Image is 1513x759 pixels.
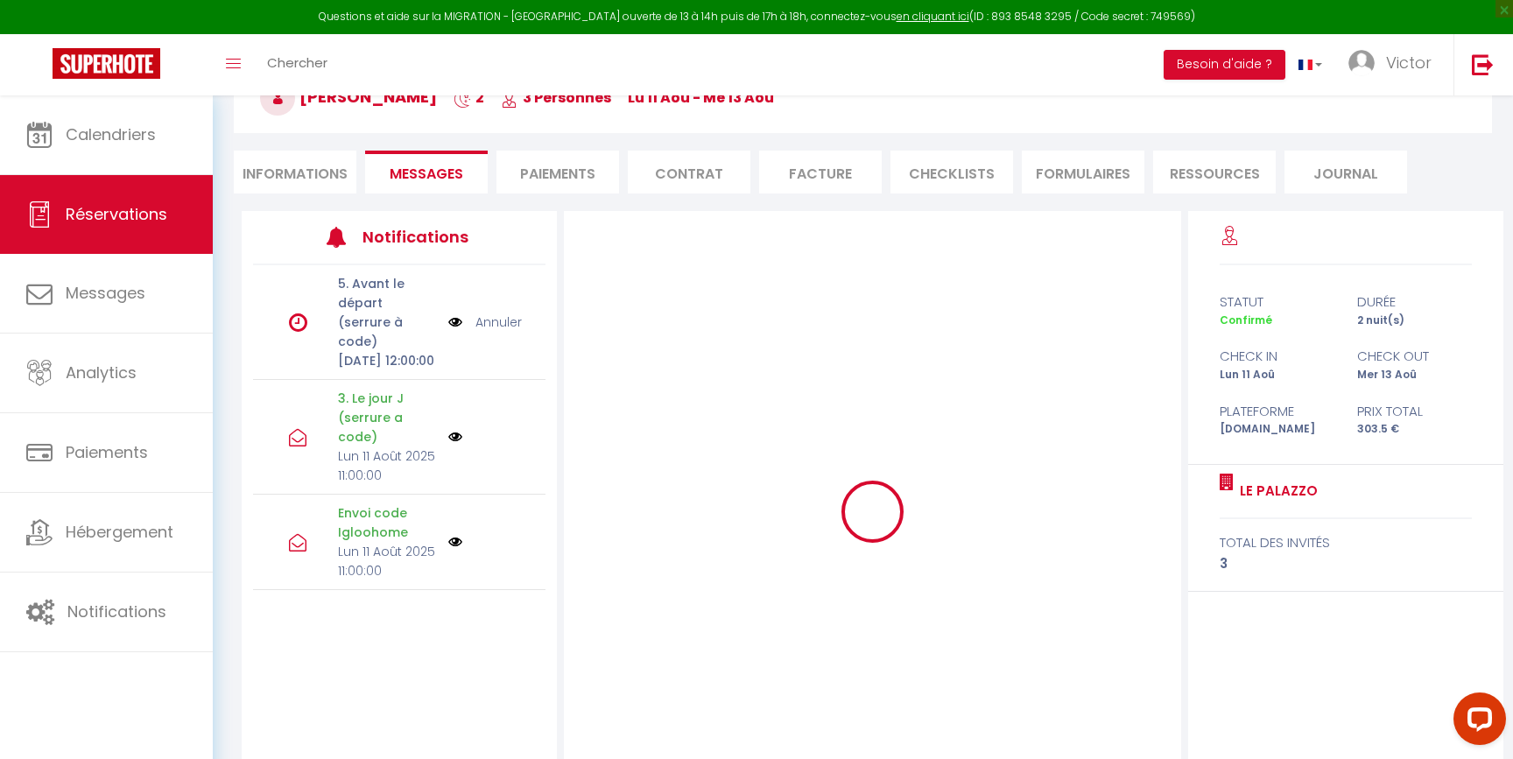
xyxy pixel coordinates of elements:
li: Facture [759,151,882,193]
li: Paiements [496,151,619,193]
li: Contrat [628,151,750,193]
span: Messages [66,282,145,304]
span: 2 [454,88,484,108]
button: Besoin d'aide ? [1164,50,1285,80]
div: Mer 13 Aoû [1346,367,1483,383]
div: durée [1346,292,1483,313]
span: [PERSON_NAME] [260,86,437,108]
div: 3 [1220,553,1472,574]
div: 2 nuit(s) [1346,313,1483,329]
span: lu 11 Aoû - me 13 Aoû [628,88,774,108]
img: Super Booking [53,48,160,79]
img: NO IMAGE [448,430,462,444]
div: Prix total [1346,401,1483,422]
a: ... Victor [1335,34,1453,95]
img: logout [1472,53,1494,75]
p: 3. Le jour J (serrure a code) [338,389,437,446]
a: Chercher [254,34,341,95]
span: Notifications [67,601,166,622]
a: Le Palazzo [1234,481,1318,502]
h3: Notifications [362,217,484,257]
li: Ressources [1153,151,1276,193]
img: ... [1348,50,1375,76]
span: Hébergement [66,521,173,543]
li: Journal [1284,151,1407,193]
span: 3 Personnes [501,88,611,108]
a: en cliquant ici [897,9,969,24]
img: NO IMAGE [448,535,462,549]
li: FORMULAIRES [1022,151,1144,193]
p: Lun 11 Août 2025 11:00:00 [338,542,437,580]
span: Chercher [267,53,327,72]
div: Lun 11 Aoû [1208,367,1346,383]
div: Plateforme [1208,401,1346,422]
li: Informations [234,151,356,193]
span: Analytics [66,362,137,383]
div: [DOMAIN_NAME] [1208,421,1346,438]
span: Victor [1386,52,1432,74]
div: check out [1346,346,1483,367]
div: statut [1208,292,1346,313]
iframe: LiveChat chat widget [1439,685,1513,759]
p: Envoi code Igloohome [338,503,437,542]
p: Lun 11 Août 2025 11:00:00 [338,446,437,485]
div: 303.5 € [1346,421,1483,438]
span: Calendriers [66,123,156,145]
p: [DATE] 12:00:00 [338,351,437,370]
div: check in [1208,346,1346,367]
p: 5. Avant le départ (serrure à code) [338,274,437,351]
img: NO IMAGE [448,313,462,332]
span: Réservations [66,203,167,225]
li: CHECKLISTS [890,151,1013,193]
span: Confirmé [1220,313,1272,327]
span: Messages [390,164,463,184]
span: Paiements [66,441,148,463]
div: total des invités [1220,532,1472,553]
a: Annuler [475,313,522,332]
